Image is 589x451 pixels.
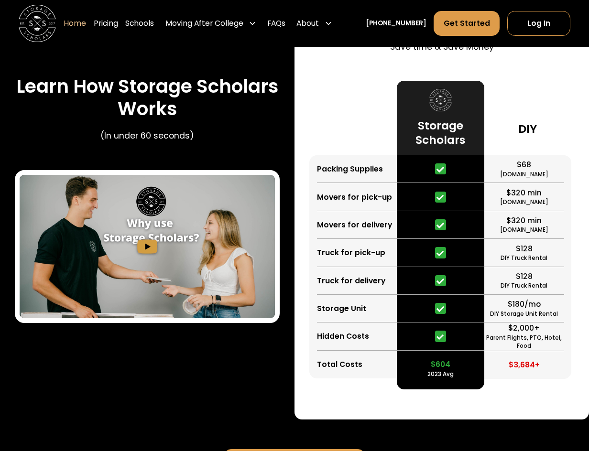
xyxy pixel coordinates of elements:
div: DIY Truck Rental [501,282,547,290]
div: $128 [516,271,533,282]
a: [PHONE_NUMBER] [366,18,426,28]
h3: Storage Scholars [404,118,477,148]
div: Movers for pick-up [317,192,392,203]
a: Get Started [434,11,500,36]
div: $3,684+ [509,359,540,370]
h3: DIY [518,122,537,136]
h3: Learn How Storage Scholars Works [15,75,280,120]
div: $128 [516,243,533,254]
div: [DOMAIN_NAME] [500,198,548,207]
div: Movers for delivery [317,219,392,230]
img: Storage Scholars main logo [19,5,56,42]
div: About [293,10,336,36]
img: Storage Scholars - How it Works video. [20,175,275,318]
a: Log In [507,11,570,36]
div: About [296,18,319,29]
div: Packing Supplies [317,163,383,174]
div: DIY Truck Rental [501,254,547,263]
div: $604 [431,359,450,370]
img: Storage Scholars logo. [429,89,452,111]
div: [DOMAIN_NAME] [500,171,548,179]
div: Storage Unit [317,303,366,314]
div: $2,000+ [508,322,540,333]
div: Total Costs [317,359,362,370]
a: home [19,5,56,42]
div: Moving After College [165,18,243,29]
a: Schools [125,10,154,36]
div: DIY Storage Unit Rental [490,310,558,319]
div: 2023 Avg [427,370,454,379]
p: Save time & Save Money [390,41,494,53]
div: [DOMAIN_NAME] [500,226,548,235]
div: $180/mo [508,299,541,310]
div: Truck for pick-up [317,247,385,258]
div: $320 min [506,187,542,198]
div: $320 min [506,215,542,226]
a: Pricing [94,10,118,36]
div: Truck for delivery [317,275,385,286]
a: FAQs [267,10,285,36]
a: open lightbox [20,175,275,318]
div: Moving After College [162,10,260,36]
div: Hidden Costs [317,331,369,342]
p: (In under 60 seconds) [100,129,194,142]
a: Home [64,10,86,36]
div: $68 [517,159,531,170]
div: Parent Flights, PTO, Hotel, Food [484,334,564,351]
